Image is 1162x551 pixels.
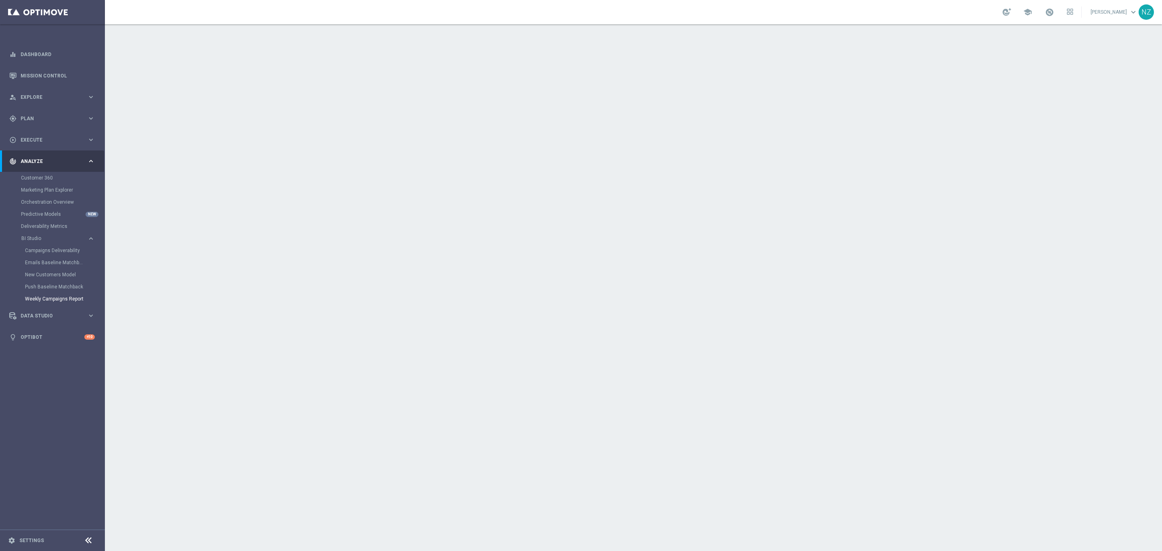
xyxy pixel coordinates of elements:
div: Data Studio [9,312,87,319]
div: Execute [9,136,87,144]
div: +10 [84,334,95,340]
span: school [1023,8,1032,17]
div: NZ [1139,4,1154,20]
span: Plan [21,116,87,121]
div: Marketing Plan Explorer [21,184,104,196]
button: Mission Control [9,73,95,79]
button: play_circle_outline Execute keyboard_arrow_right [9,137,95,143]
button: Data Studio keyboard_arrow_right [9,313,95,319]
button: lightbulb Optibot +10 [9,334,95,340]
a: Settings [19,538,44,543]
span: keyboard_arrow_down [1129,8,1138,17]
a: Deliverability Metrics [21,223,84,230]
div: Optibot [9,326,95,348]
a: Emails Baseline Matchback [25,259,84,266]
a: Campaigns Deliverability [25,247,84,254]
i: equalizer [9,51,17,58]
div: Explore [9,94,87,101]
div: Weekly Campaigns Report [25,293,104,305]
a: New Customers Model [25,271,84,278]
i: keyboard_arrow_right [87,157,95,165]
a: Optibot [21,326,84,348]
i: person_search [9,94,17,101]
span: Data Studio [21,313,87,318]
span: Explore [21,95,87,100]
a: Orchestration Overview [21,199,84,205]
div: Mission Control [9,65,95,86]
a: Customer 360 [21,175,84,181]
div: Campaigns Deliverability [25,244,104,257]
i: keyboard_arrow_right [87,93,95,101]
div: BI Studio [21,232,104,305]
a: [PERSON_NAME]keyboard_arrow_down [1090,6,1139,18]
button: BI Studio keyboard_arrow_right [21,235,95,242]
a: Push Baseline Matchback [25,284,84,290]
i: keyboard_arrow_right [87,115,95,122]
i: play_circle_outline [9,136,17,144]
span: Execute [21,138,87,142]
span: Analyze [21,159,87,164]
i: settings [8,537,15,544]
a: Mission Control [21,65,95,86]
button: person_search Explore keyboard_arrow_right [9,94,95,100]
div: Deliverability Metrics [21,220,104,232]
a: Predictive Models [21,211,84,217]
a: Weekly Campaigns Report [25,296,84,302]
div: New Customers Model [25,269,104,281]
div: Emails Baseline Matchback [25,257,104,269]
i: keyboard_arrow_right [87,136,95,144]
div: Predictive Models [21,208,104,220]
i: track_changes [9,158,17,165]
button: track_changes Analyze keyboard_arrow_right [9,158,95,165]
a: Dashboard [21,44,95,65]
div: Customer 360 [21,172,104,184]
div: BI Studio [21,236,87,241]
div: Dashboard [9,44,95,65]
button: gps_fixed Plan keyboard_arrow_right [9,115,95,122]
div: Push Baseline Matchback [25,281,104,293]
span: BI Studio [21,236,79,241]
div: Analyze [9,158,87,165]
i: keyboard_arrow_right [87,235,95,242]
div: NEW [86,212,98,217]
div: Orchestration Overview [21,196,104,208]
button: equalizer Dashboard [9,51,95,58]
div: Plan [9,115,87,122]
i: keyboard_arrow_right [87,312,95,319]
i: lightbulb [9,334,17,341]
i: gps_fixed [9,115,17,122]
a: Marketing Plan Explorer [21,187,84,193]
